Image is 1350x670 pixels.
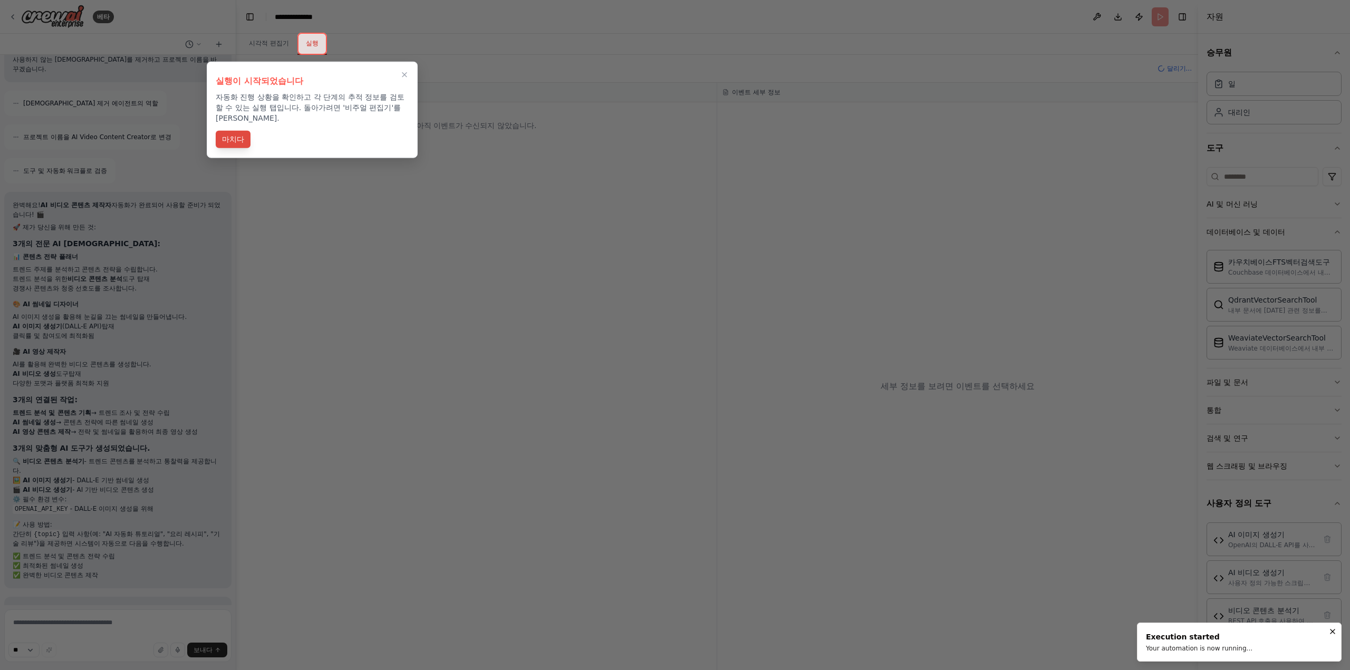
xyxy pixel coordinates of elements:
[243,9,257,24] button: 왼쪽 사이드바 숨기기
[1146,632,1252,642] div: Execution started
[222,135,244,143] font: 마치다
[398,69,411,81] button: 연습문제 닫기
[216,76,303,86] font: 실행이 시작되었습니다
[216,93,404,122] font: 자동화 진행 상황을 확인하고 각 단계의 추적 정보를 검토할 수 있는 실행 탭입니다. 돌아가려면 '비주얼 편집기'를 [PERSON_NAME].
[1146,644,1252,653] div: Your automation is now running...
[216,131,250,148] button: 마치다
